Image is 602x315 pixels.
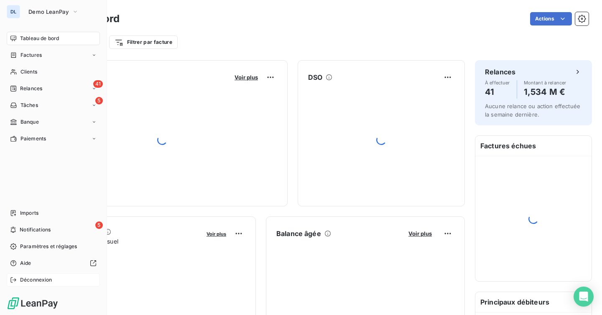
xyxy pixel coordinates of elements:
button: Voir plus [232,74,260,81]
span: Paramètres et réglages [20,243,77,250]
span: 5 [95,221,103,229]
span: Notifications [20,226,51,234]
span: Imports [20,209,38,217]
h6: Relances [485,67,515,77]
div: DL [7,5,20,18]
h4: 41 [485,85,510,99]
button: Actions [530,12,572,25]
span: Banque [20,118,39,126]
h6: Principaux débiteurs [475,292,592,312]
button: Filtrer par facture [109,36,178,49]
span: Paiements [20,135,46,142]
span: À effectuer [485,80,510,85]
a: Aide [7,257,100,270]
span: Voir plus [207,231,226,237]
h6: Factures échues [475,136,592,156]
span: Chiffre d'affaires mensuel [47,237,201,246]
span: Relances [20,85,42,92]
span: Tâches [20,102,38,109]
h6: Balance âgée [276,229,321,239]
span: Factures [20,51,42,59]
h4: 1,534 M € [524,85,566,99]
button: Voir plus [204,230,229,237]
span: Voir plus [235,74,258,81]
span: 5 [95,97,103,104]
span: Aide [20,259,31,267]
div: Open Intercom Messenger [574,287,594,307]
img: Logo LeanPay [7,297,59,310]
h6: DSO [308,72,322,82]
span: Clients [20,68,37,76]
button: Voir plus [406,230,434,237]
span: Déconnexion [20,276,52,284]
span: Aucune relance ou action effectuée la semaine dernière. [485,103,580,118]
span: 41 [93,80,103,88]
span: Montant à relancer [524,80,566,85]
span: Voir plus [408,230,432,237]
span: Demo LeanPay [28,8,69,15]
span: Tableau de bord [20,35,59,42]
